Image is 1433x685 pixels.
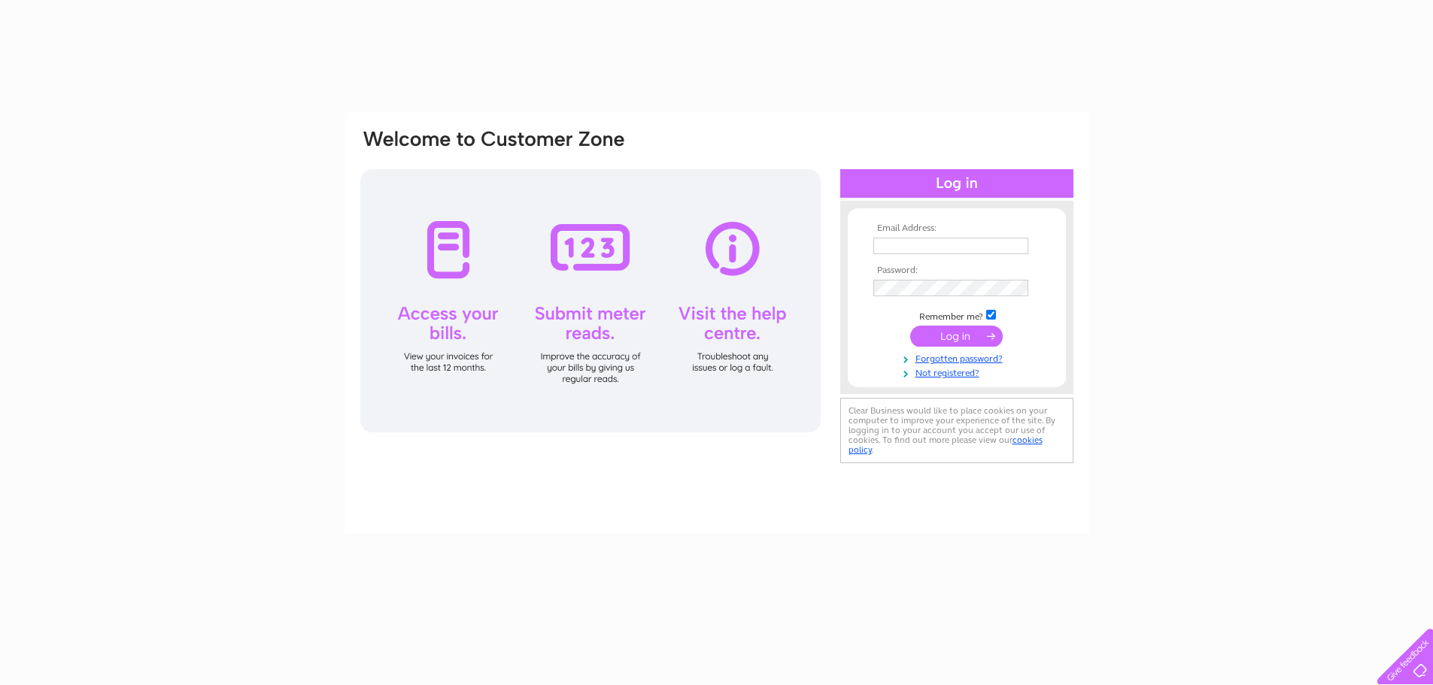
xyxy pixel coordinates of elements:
a: Forgotten password? [873,350,1044,365]
a: Not registered? [873,365,1044,379]
input: Submit [910,326,1003,347]
th: Email Address: [870,223,1044,234]
a: cookies policy [849,435,1043,455]
div: Clear Business would like to place cookies on your computer to improve your experience of the sit... [840,398,1073,463]
td: Remember me? [870,308,1044,323]
th: Password: [870,265,1044,276]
